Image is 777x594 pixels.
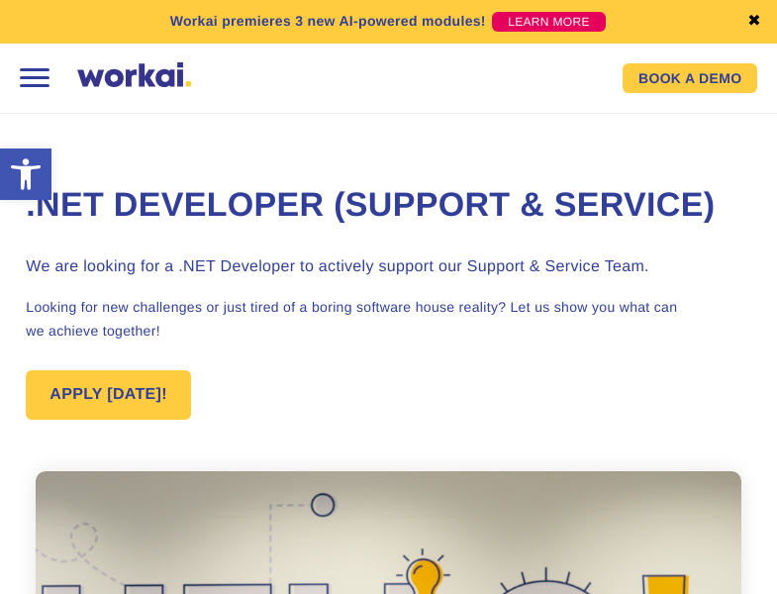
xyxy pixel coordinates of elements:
[26,370,191,420] a: APPLY [DATE]!
[26,255,750,279] h3: We are looking for a .NET Developer to actively support our Support & Service Team.
[623,63,757,93] a: BOOK A DEMO
[492,12,606,32] a: LEARN MORE
[26,295,750,343] p: Looking for new challenges or just tired of a boring software house reality? Let us show you what...
[26,183,750,229] h1: .NET Developer (Support & Service)
[170,11,486,32] p: Workai premieres 3 new AI-powered modules!
[747,14,761,30] a: ✖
